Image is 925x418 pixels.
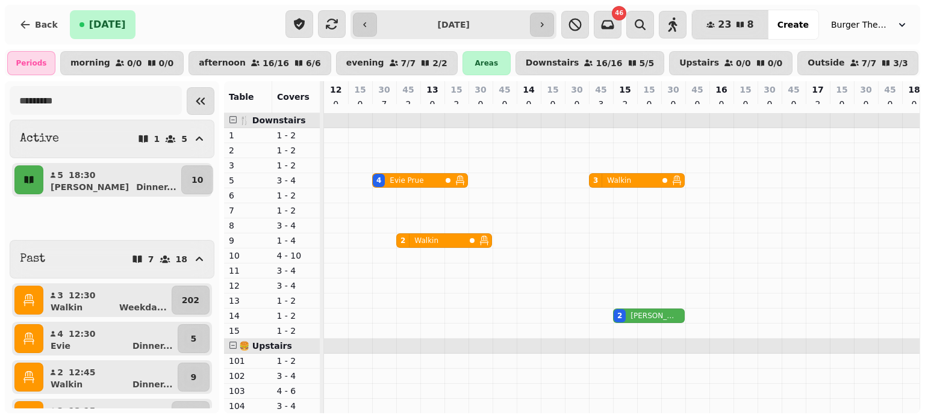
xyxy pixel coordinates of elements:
[376,176,381,185] div: 4
[403,98,413,110] p: 2
[789,98,799,110] p: 0
[277,144,316,156] p: 1 - 2
[277,400,316,412] p: 3 - 4
[631,311,675,321] p: [PERSON_NAME] [PERSON_NAME]
[229,92,254,102] span: Table
[736,59,751,67] p: 0 / 0
[60,51,184,75] button: morning0/00/0
[402,84,414,96] p: 45
[765,98,774,110] p: 0
[57,328,64,340] p: 4
[10,120,214,158] button: Active15
[401,59,416,67] p: 7 / 7
[132,340,173,352] p: Dinner ...
[178,363,210,392] button: 9
[229,204,267,217] p: 7
[136,181,176,193] p: Dinner ...
[57,289,64,301] p: 3
[229,355,267,367] p: 101
[159,59,174,67] p: 0 / 0
[10,240,214,278] button: Past718
[885,98,895,110] p: 0
[777,20,809,29] span: Create
[667,84,679,96] p: 30
[229,400,267,412] p: 104
[500,98,509,110] p: 0
[277,370,316,382] p: 3 - 4
[788,84,799,96] p: 45
[51,181,129,193] p: [PERSON_NAME]
[182,294,199,306] p: 202
[862,59,877,67] p: 7 / 7
[188,51,331,75] button: afternoon16/166/6
[861,98,871,110] p: 0
[190,371,196,383] p: 9
[354,84,366,96] p: 15
[808,58,844,68] p: Outside
[229,174,267,186] p: 5
[277,310,316,322] p: 1 - 2
[172,286,210,315] button: 202
[69,328,96,340] p: 12:30
[277,280,316,292] p: 3 - 4
[740,84,751,96] p: 15
[692,10,768,39] button: 238
[70,10,135,39] button: [DATE]
[229,385,267,397] p: 103
[192,174,203,186] p: 10
[239,115,306,125] span: 🍴 Downstairs
[813,98,823,110] p: 2
[717,98,726,110] p: 0
[619,84,631,96] p: 15
[812,84,823,96] p: 17
[46,324,175,353] button: 412:30EvieDinner...
[51,340,70,352] p: Evie
[148,255,154,263] p: 7
[715,84,727,96] p: 16
[176,255,187,263] p: 18
[229,250,267,262] p: 10
[499,84,510,96] p: 45
[20,131,59,147] h2: Active
[548,98,558,110] p: 0
[432,59,447,67] p: 2 / 2
[831,19,891,31] span: Burger Theory
[595,84,606,96] p: 45
[178,324,210,353] button: 5
[452,98,461,110] p: 2
[199,58,246,68] p: afternoon
[132,378,173,390] p: Dinner ...
[46,363,175,392] button: 212:45WalkinDinner...
[35,20,58,29] span: Back
[644,98,654,110] p: 0
[884,84,895,96] p: 45
[526,58,579,68] p: Downstairs
[69,169,96,181] p: 18:30
[229,159,267,171] p: 3
[764,84,775,96] p: 30
[718,20,731,29] span: 23
[620,98,630,110] p: 2
[127,59,142,67] p: 0 / 0
[277,129,316,141] p: 1 - 2
[547,84,558,96] p: 15
[277,355,316,367] p: 1 - 2
[390,176,423,185] p: Evie Prue
[51,301,83,313] p: Walkin
[593,176,598,185] div: 3
[46,286,169,315] button: 312:30WalkinWeekda...
[277,159,316,171] p: 1 - 2
[572,98,582,110] p: 0
[617,311,622,321] div: 2
[239,341,292,351] span: 🍔 Upstairs
[51,378,83,390] p: Walkin
[277,220,316,232] p: 3 - 4
[615,10,623,16] span: 46
[263,59,289,67] p: 16 / 16
[10,10,67,39] button: Back
[181,165,213,194] button: 10
[426,84,438,96] p: 13
[400,236,405,245] div: 2
[414,236,438,245] p: Walkin
[693,98,702,110] p: 0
